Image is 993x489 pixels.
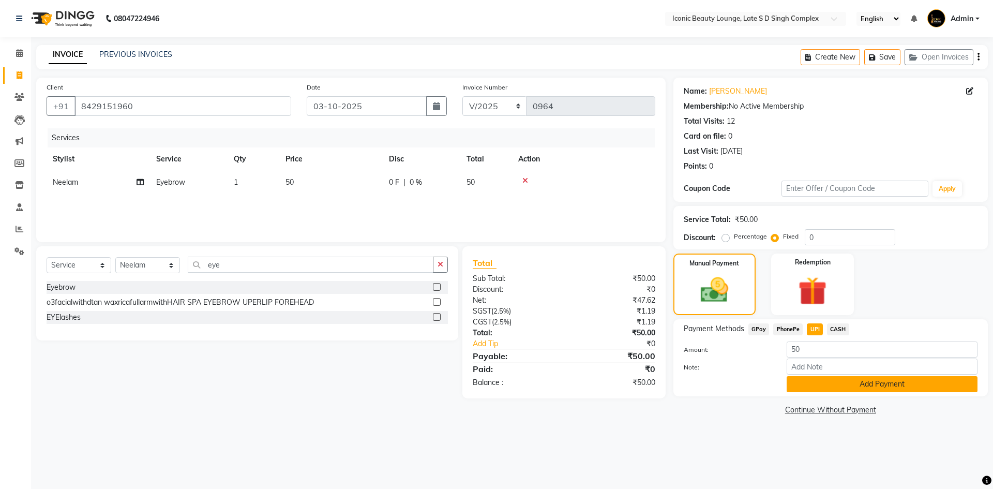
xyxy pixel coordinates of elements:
[734,232,767,241] label: Percentage
[47,282,76,293] div: Eyebrow
[403,177,405,188] span: |
[114,4,159,33] b: 08047224946
[748,323,770,335] span: GPay
[494,318,509,326] span: 2.5%
[807,323,823,335] span: UPI
[465,295,564,306] div: Net:
[727,116,735,127] div: 12
[410,177,422,188] span: 0 %
[279,147,383,171] th: Price
[684,86,707,97] div: Name:
[709,86,767,97] a: [PERSON_NAME]
[512,147,655,171] th: Action
[465,363,564,375] div: Paid:
[465,377,564,388] div: Balance :
[307,83,321,92] label: Date
[564,295,663,306] div: ₹47.62
[927,9,945,27] img: Admin
[465,328,564,338] div: Total:
[720,146,743,157] div: [DATE]
[684,131,726,142] div: Card on file:
[932,181,962,197] button: Apply
[684,323,744,334] span: Payment Methods
[228,147,279,171] th: Qty
[49,46,87,64] a: INVOICE
[150,147,228,171] th: Service
[48,128,663,147] div: Services
[709,161,713,172] div: 0
[460,147,512,171] th: Total
[74,96,291,116] input: Search by Name/Mobile/Email/Code
[728,131,732,142] div: 0
[564,284,663,295] div: ₹0
[465,338,580,349] a: Add Tip
[564,363,663,375] div: ₹0
[47,96,76,116] button: +91
[675,405,986,416] a: Continue Without Payment
[47,297,314,308] div: o3facialwithdtan waxricafullarmwithHAIR SPA EYEBROW UPERLIP FOREHEAD
[787,359,977,375] input: Add Note
[783,232,799,241] label: Fixed
[564,317,663,328] div: ₹1.19
[564,350,663,362] div: ₹50.00
[383,147,460,171] th: Disc
[493,307,509,315] span: 2.5%
[465,284,564,295] div: Discount:
[684,214,731,225] div: Service Total:
[564,377,663,388] div: ₹50.00
[462,83,507,92] label: Invoice Number
[156,177,185,187] span: Eyebrow
[864,49,900,65] button: Save
[827,323,849,335] span: CASH
[26,4,97,33] img: logo
[773,323,803,335] span: PhonePe
[684,183,781,194] div: Coupon Code
[735,214,758,225] div: ₹50.00
[99,50,172,59] a: PREVIOUS INVOICES
[465,350,564,362] div: Payable:
[53,177,78,187] span: Neelam
[473,258,496,269] span: Total
[564,273,663,284] div: ₹50.00
[564,306,663,317] div: ₹1.19
[789,273,836,309] img: _gift.svg
[689,259,739,268] label: Manual Payment
[676,363,779,372] label: Note:
[684,101,977,112] div: No Active Membership
[465,273,564,284] div: Sub Total:
[684,116,725,127] div: Total Visits:
[465,317,564,328] div: ( )
[905,49,973,65] button: Open Invoices
[787,342,977,358] input: Amount
[473,317,492,327] span: CGST
[47,312,81,323] div: EYElashes
[389,177,399,188] span: 0 F
[467,177,475,187] span: 50
[787,376,977,392] button: Add Payment
[580,338,663,349] div: ₹0
[473,306,491,316] span: SGST
[692,274,737,306] img: _cash.svg
[801,49,860,65] button: Create New
[234,177,238,187] span: 1
[684,161,707,172] div: Points:
[47,83,63,92] label: Client
[684,101,729,112] div: Membership:
[465,306,564,317] div: ( )
[47,147,150,171] th: Stylist
[285,177,294,187] span: 50
[795,258,831,267] label: Redemption
[684,146,718,157] div: Last Visit:
[684,232,716,243] div: Discount:
[188,257,433,273] input: Search or Scan
[951,13,973,24] span: Admin
[676,345,779,354] label: Amount:
[564,328,663,338] div: ₹50.00
[781,181,928,197] input: Enter Offer / Coupon Code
